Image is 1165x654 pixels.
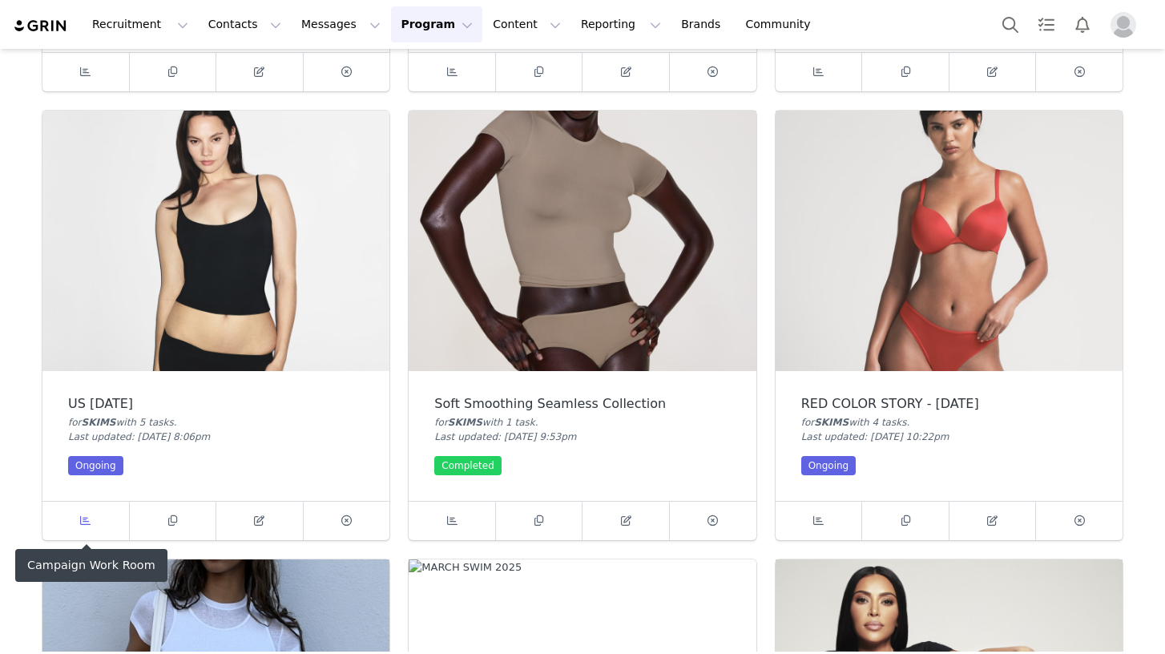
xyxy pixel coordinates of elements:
[1065,6,1100,42] button: Notifications
[168,417,173,428] span: s
[391,6,482,42] button: Program
[483,6,570,42] button: Content
[199,6,291,42] button: Contacts
[68,415,364,430] div: for with 5 task .
[434,415,730,430] div: for with 1 task .
[292,6,390,42] button: Messages
[68,456,123,475] div: Ongoing
[671,6,735,42] a: Brands
[736,6,828,42] a: Community
[42,111,389,371] img: US JULY 2025
[434,397,730,411] div: Soft Smoothing Seamless Collection
[82,417,116,428] span: SKIMS
[993,6,1028,42] button: Search
[409,111,756,371] img: Soft Smoothing Seamless Collection
[83,6,198,42] button: Recruitment
[68,430,364,444] div: Last updated: [DATE] 8:06pm
[15,549,167,582] div: Campaign Work Room
[776,111,1123,371] img: RED COLOR STORY - JUNE 2025
[801,415,1097,430] div: for with 4 task .
[1029,6,1064,42] a: Tasks
[68,397,364,411] div: US [DATE]
[801,456,857,475] div: Ongoing
[434,430,730,444] div: Last updated: [DATE] 9:53pm
[901,417,906,428] span: s
[801,397,1097,411] div: RED COLOR STORY - [DATE]
[571,6,671,42] button: Reporting
[1101,12,1152,38] button: Profile
[801,430,1097,444] div: Last updated: [DATE] 10:22pm
[13,18,69,34] img: grin logo
[434,456,501,475] div: Completed
[1111,12,1136,38] img: placeholder-profile.jpg
[814,417,849,428] span: SKIMS
[448,417,482,428] span: SKIMS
